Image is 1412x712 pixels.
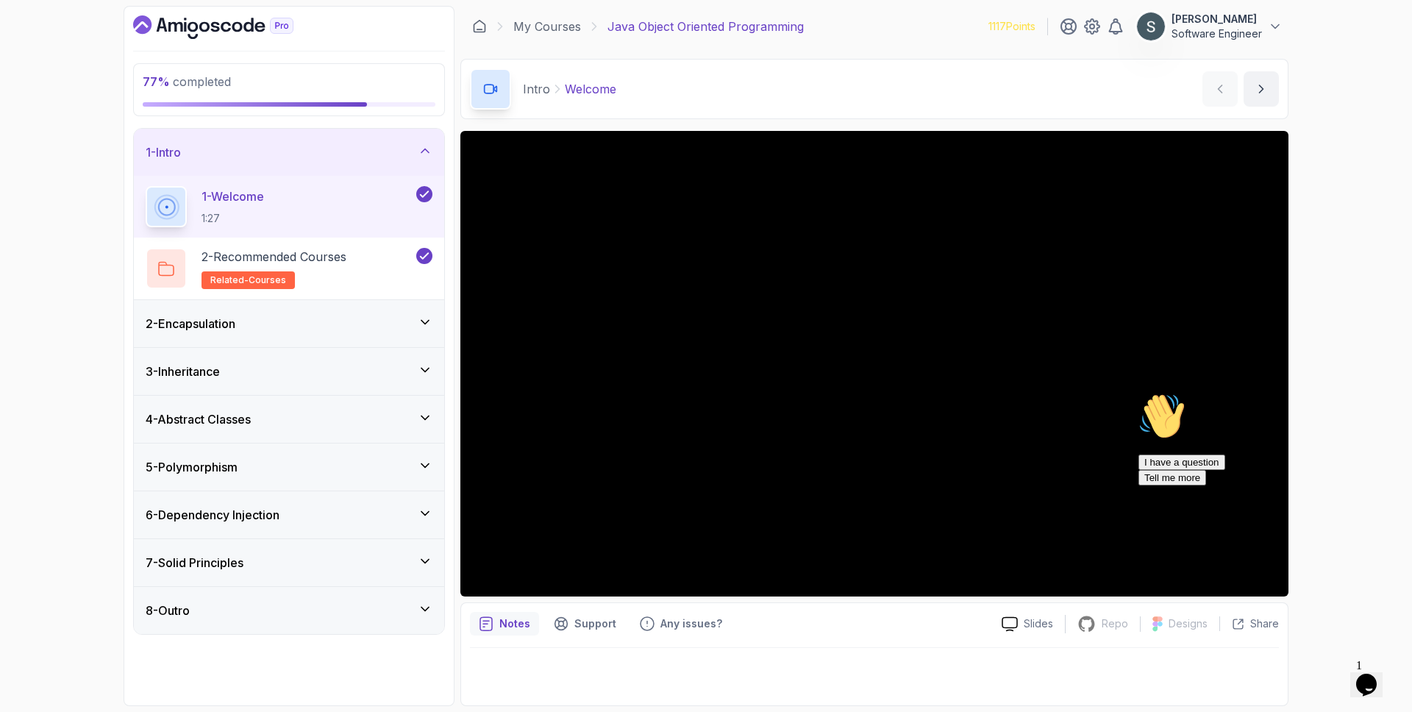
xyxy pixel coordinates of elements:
div: 👋Hi! How can we help?I have a questionTell me more [6,6,271,99]
button: Tell me more [6,83,74,99]
a: Slides [990,616,1065,632]
p: 1:27 [202,211,264,226]
button: I have a question [6,68,93,83]
img: :wave: [6,6,53,53]
h3: 7 - Solid Principles [146,554,243,572]
iframe: chat widget [1133,387,1397,646]
h3: 8 - Outro [146,602,190,619]
p: Welcome [565,80,616,98]
button: 6-Dependency Injection [134,491,444,538]
h3: 4 - Abstract Classes [146,410,251,428]
span: related-courses [210,274,286,286]
button: next content [1244,71,1279,107]
button: 1-Intro [134,129,444,176]
button: 1-Welcome1:27 [146,186,432,227]
button: 2-Encapsulation [134,300,444,347]
p: Software Engineer [1172,26,1262,41]
a: My Courses [513,18,581,35]
span: Hi! How can we help? [6,44,146,55]
p: Intro [523,80,550,98]
button: notes button [470,612,539,636]
p: Java Object Oriented Programming [607,18,804,35]
button: 8-Outro [134,587,444,634]
p: Support [574,616,616,631]
p: Notes [499,616,530,631]
button: Feedback button [631,612,731,636]
p: Any issues? [660,616,722,631]
button: previous content [1202,71,1238,107]
a: Dashboard [472,19,487,34]
iframe: 1 - Hi [460,131,1288,597]
img: user profile image [1137,13,1165,40]
span: 77 % [143,74,170,89]
a: Dashboard [133,15,327,39]
h3: 2 - Encapsulation [146,315,235,332]
button: 5-Polymorphism [134,444,444,491]
iframe: chat widget [1350,653,1397,697]
button: 7-Solid Principles [134,539,444,586]
h3: 5 - Polymorphism [146,458,238,476]
span: completed [143,74,231,89]
button: 3-Inheritance [134,348,444,395]
h3: 3 - Inheritance [146,363,220,380]
p: Repo [1102,616,1128,631]
button: 4-Abstract Classes [134,396,444,443]
p: 1 - Welcome [202,188,264,205]
p: Slides [1024,616,1053,631]
p: [PERSON_NAME] [1172,12,1262,26]
button: Support button [545,612,625,636]
h3: 1 - Intro [146,143,181,161]
button: user profile image[PERSON_NAME]Software Engineer [1136,12,1283,41]
p: 2 - Recommended Courses [202,248,346,266]
button: 2-Recommended Coursesrelated-courses [146,248,432,289]
h3: 6 - Dependency Injection [146,506,279,524]
p: 1117 Points [988,19,1035,34]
